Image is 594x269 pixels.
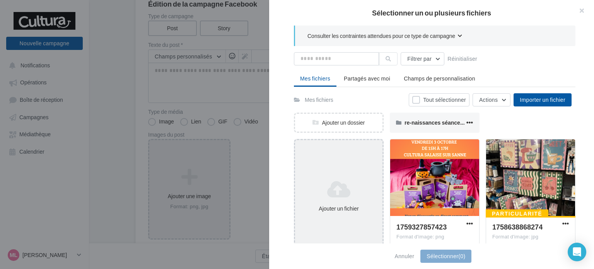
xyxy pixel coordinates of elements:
[282,9,582,16] h2: Sélectionner un ou plusieurs fichiers
[295,119,382,127] div: Ajouter un dossier
[458,253,465,259] span: (0)
[307,32,462,41] button: Consulter les contraintes attendues pour ce type de campagne
[486,209,548,218] div: Particularité
[514,93,572,106] button: Importer un fichier
[404,75,475,82] span: Champs de personnalisation
[520,96,565,103] span: Importer un fichier
[298,205,379,212] div: Ajouter un fichier
[401,52,444,65] button: Filtrer par
[300,75,330,82] span: Mes fichiers
[396,233,473,240] div: Format d'image: png
[479,96,498,103] span: Actions
[307,32,455,40] span: Consulter les contraintes attendues pour ce type de campagne
[392,252,418,261] button: Annuler
[344,75,390,82] span: Partagés avec moi
[305,96,333,104] div: Mes fichiers
[492,223,543,231] span: 1758638868274
[568,243,586,261] div: Open Intercom Messenger
[396,223,447,231] span: 1759327857423
[492,233,569,240] div: Format d'image: jpg
[409,93,469,106] button: Tout sélectionner
[405,119,492,126] span: re-naissances séance de bien-être
[444,54,480,63] button: Réinitialiser
[420,250,471,263] button: Sélectionner(0)
[473,93,510,106] button: Actions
